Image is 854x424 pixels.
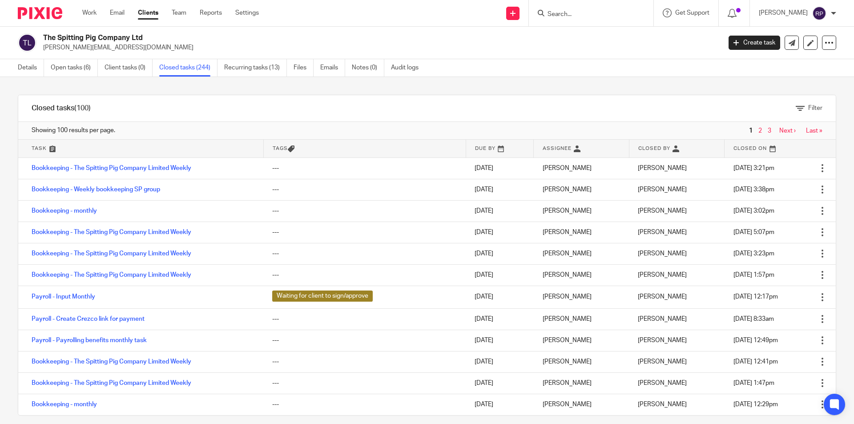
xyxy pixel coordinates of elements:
span: [PERSON_NAME] [638,250,687,257]
span: [PERSON_NAME] [638,294,687,300]
td: [PERSON_NAME] [534,264,629,286]
span: [DATE] 12:29pm [733,401,778,408]
td: [DATE] [466,372,534,394]
a: Settings [235,8,259,17]
span: [DATE] 3:02pm [733,208,774,214]
div: --- [272,315,457,323]
div: --- [272,228,457,237]
span: [DATE] 12:49pm [733,337,778,343]
span: [PERSON_NAME] [638,165,687,171]
a: Clients [138,8,158,17]
span: Filter [808,105,822,111]
td: [DATE] [466,394,534,415]
span: [PERSON_NAME] [638,359,687,365]
td: [DATE] [466,222,534,243]
span: [PERSON_NAME] [638,380,687,386]
span: 1 [747,125,755,136]
a: 3 [768,128,771,134]
td: [PERSON_NAME] [534,157,629,179]
a: Audit logs [391,59,425,77]
span: [DATE] 3:23pm [733,250,774,257]
span: [PERSON_NAME] [638,316,687,322]
div: --- [272,206,457,215]
td: [DATE] [466,264,534,286]
a: Payroll - Input Monthly [32,294,95,300]
span: [PERSON_NAME] [638,401,687,408]
div: --- [272,164,457,173]
span: [DATE] 3:21pm [733,165,774,171]
a: Email [110,8,125,17]
td: [DATE] [466,286,534,308]
span: [PERSON_NAME] [638,337,687,343]
a: Notes (0) [352,59,384,77]
td: [DATE] [466,308,534,330]
a: Next › [779,128,796,134]
span: Showing 100 results per page. [32,126,115,135]
span: [DATE] 5:07pm [733,229,774,235]
td: [PERSON_NAME] [534,243,629,264]
td: [PERSON_NAME] [534,372,629,394]
div: --- [272,249,457,258]
a: Bookkeeping - The Spitting Pig Company Limited Weekly [32,272,191,278]
span: (100) [74,105,91,112]
td: [PERSON_NAME] [534,222,629,243]
td: [DATE] [466,157,534,179]
a: Payroll - Payrolling benefits monthly task [32,337,147,343]
a: Recurring tasks (13) [224,59,287,77]
td: [DATE] [466,200,534,222]
td: [DATE] [466,330,534,351]
a: Team [172,8,186,17]
a: Work [82,8,97,17]
td: [DATE] [466,179,534,200]
span: [DATE] 12:41pm [733,359,778,365]
a: Client tasks (0) [105,59,153,77]
p: [PERSON_NAME] [759,8,808,17]
td: [PERSON_NAME] [534,179,629,200]
span: Get Support [675,10,709,16]
img: svg%3E [812,6,826,20]
a: Create task [729,36,780,50]
img: Pixie [18,7,62,19]
td: [DATE] [466,243,534,264]
a: Emails [320,59,345,77]
a: Closed tasks (244) [159,59,218,77]
a: 2 [758,128,762,134]
div: --- [272,185,457,194]
a: Bookkeeping - The Spitting Pig Company Limited Weekly [32,165,191,171]
th: Tags [263,140,466,157]
span: [DATE] 8:33am [733,316,774,322]
td: [PERSON_NAME] [534,351,629,372]
a: Bookkeeping - The Spitting Pig Company Limited Weekly [32,359,191,365]
td: [PERSON_NAME] [534,286,629,308]
span: [DATE] 1:57pm [733,272,774,278]
td: [DATE] [466,351,534,372]
a: Bookkeeping - The Spitting Pig Company Limited Weekly [32,380,191,386]
span: [PERSON_NAME] [638,229,687,235]
td: [PERSON_NAME] [534,330,629,351]
p: [PERSON_NAME][EMAIL_ADDRESS][DOMAIN_NAME] [43,43,715,52]
a: Last » [806,128,822,134]
h2: The Spitting Pig Company Ltd [43,33,581,43]
div: --- [272,400,457,409]
span: [PERSON_NAME] [638,186,687,193]
div: --- [272,336,457,345]
a: Open tasks (6) [51,59,98,77]
a: Payroll - Create Crezco link for payment [32,316,145,322]
span: [PERSON_NAME] [638,208,687,214]
a: Reports [200,8,222,17]
span: [DATE] 1:47pm [733,380,774,386]
td: [PERSON_NAME] [534,308,629,330]
span: [PERSON_NAME] [638,272,687,278]
span: [DATE] 12:17pm [733,294,778,300]
a: Bookkeeping - monthly [32,208,97,214]
a: Details [18,59,44,77]
nav: pager [747,127,822,134]
div: --- [272,271,457,279]
div: --- [272,379,457,388]
span: [DATE] 3:38pm [733,186,774,193]
a: Files [294,59,314,77]
a: Bookkeeping - The Spitting Pig Company Limited Weekly [32,250,191,257]
td: [PERSON_NAME] [534,200,629,222]
td: [PERSON_NAME] [534,394,629,415]
input: Search [547,11,627,19]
